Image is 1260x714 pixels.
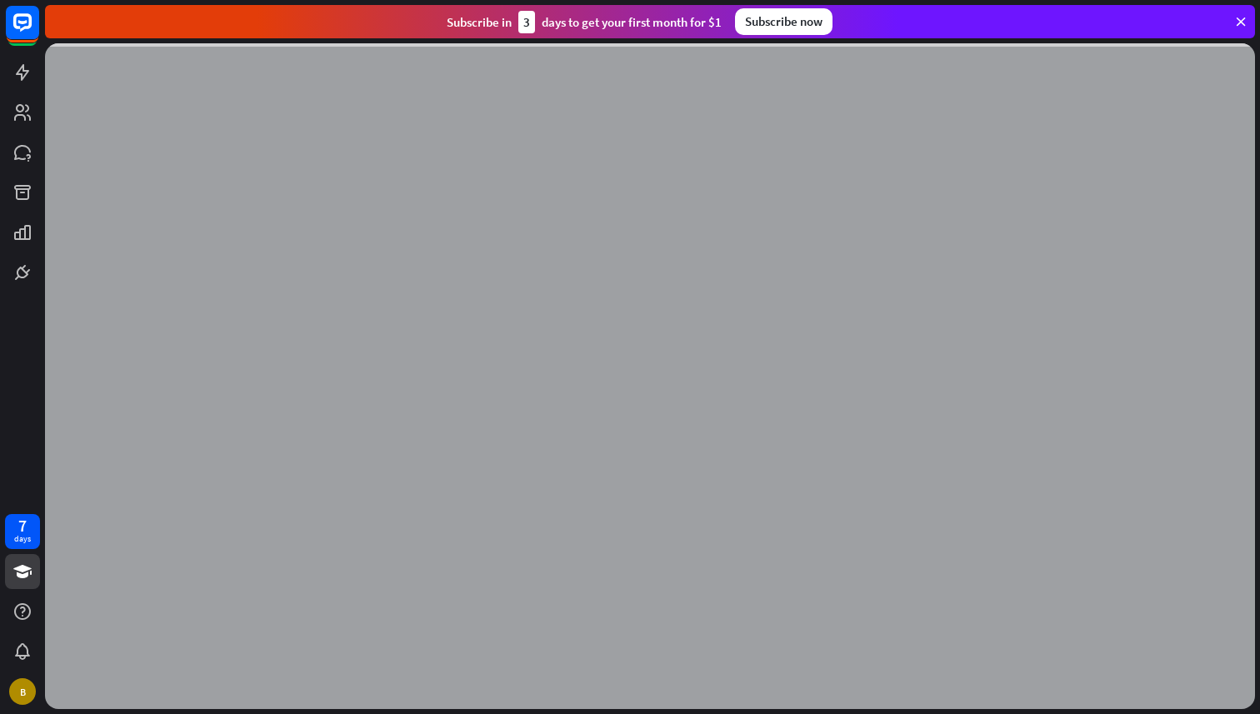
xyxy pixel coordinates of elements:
[518,11,535,33] div: 3
[5,514,40,549] a: 7 days
[447,11,722,33] div: Subscribe in days to get your first month for $1
[735,8,832,35] div: Subscribe now
[18,518,27,533] div: 7
[9,678,36,705] div: B
[14,533,31,545] div: days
